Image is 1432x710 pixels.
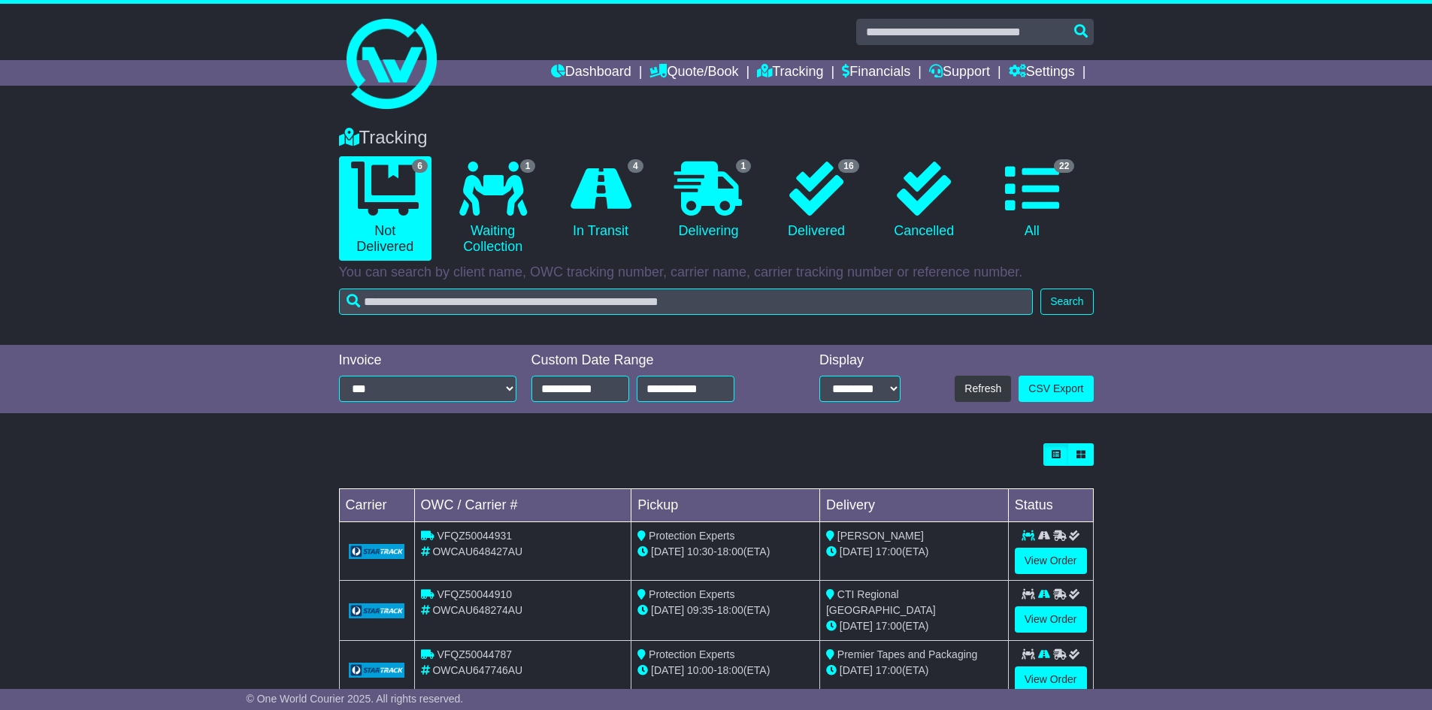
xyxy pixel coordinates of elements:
[840,620,873,632] span: [DATE]
[637,663,813,678] div: - (ETA)
[1015,666,1087,693] a: View Order
[1019,376,1093,402] a: CSV Export
[837,648,978,660] span: Premier Tapes and Packaging
[826,588,936,616] span: CTI Regional [GEOGRAPHIC_DATA]
[955,376,1011,402] button: Refresh
[840,664,873,676] span: [DATE]
[838,159,858,173] span: 16
[819,489,1008,522] td: Delivery
[662,156,755,245] a: 1 Delivering
[819,352,901,369] div: Display
[349,603,405,618] img: GetCarrierServiceLogo
[651,604,684,616] span: [DATE]
[1054,159,1074,173] span: 22
[339,489,414,522] td: Carrier
[651,664,684,676] span: [DATE]
[687,664,713,676] span: 10:00
[757,60,823,86] a: Tracking
[339,156,431,261] a: 6 Not Delivered
[339,352,516,369] div: Invoice
[837,530,924,542] span: [PERSON_NAME]
[826,618,1002,634] div: (ETA)
[631,489,820,522] td: Pickup
[432,545,522,557] span: OWCAU648427AU
[929,60,990,86] a: Support
[1009,60,1075,86] a: Settings
[437,648,512,660] span: VFQZ50044787
[876,664,902,676] span: 17:00
[1015,548,1087,574] a: View Order
[432,664,522,676] span: OWCAU647746AU
[649,588,734,600] span: Protection Experts
[717,664,743,676] span: 18:00
[628,159,643,173] span: 4
[412,159,428,173] span: 6
[349,663,405,678] img: GetCarrierServiceLogo
[1008,489,1093,522] td: Status
[437,588,512,600] span: VFQZ50044910
[876,620,902,632] span: 17:00
[1015,606,1087,633] a: View Order
[554,156,646,245] a: 4 In Transit
[649,60,738,86] a: Quote/Book
[637,544,813,560] div: - (ETA)
[332,127,1101,149] div: Tracking
[437,530,512,542] span: VFQZ50044931
[1040,289,1093,315] button: Search
[876,545,902,557] span: 17:00
[985,156,1078,245] a: 22 All
[339,264,1094,281] p: You can search by client name, OWC tracking number, carrier name, carrier tracking number or refe...
[637,603,813,618] div: - (ETA)
[520,159,536,173] span: 1
[826,663,1002,678] div: (ETA)
[247,693,464,705] span: © One World Courier 2025. All rights reserved.
[531,352,773,369] div: Custom Date Range
[349,544,405,559] img: GetCarrierServiceLogo
[414,489,631,522] td: OWC / Carrier #
[687,604,713,616] span: 09:35
[649,648,734,660] span: Protection Experts
[840,545,873,557] span: [DATE]
[878,156,970,245] a: Cancelled
[826,544,1002,560] div: (ETA)
[687,545,713,557] span: 10:30
[432,604,522,616] span: OWCAU648274AU
[649,530,734,542] span: Protection Experts
[551,60,631,86] a: Dashboard
[717,545,743,557] span: 18:00
[717,604,743,616] span: 18:00
[736,159,752,173] span: 1
[447,156,539,261] a: 1 Waiting Collection
[770,156,862,245] a: 16 Delivered
[842,60,910,86] a: Financials
[651,545,684,557] span: [DATE]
